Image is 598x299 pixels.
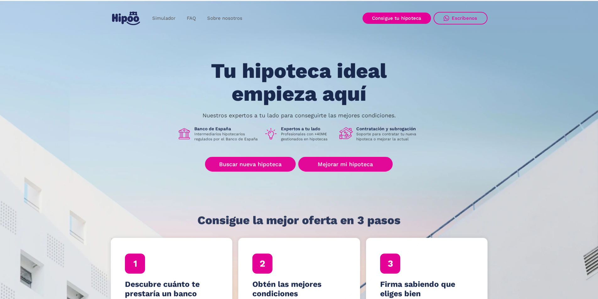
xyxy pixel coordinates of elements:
h4: Obtén las mejores condiciones [252,280,346,298]
p: Intermediarios hipotecarios regulados por el Banco de España [194,132,259,142]
a: Sobre nosotros [202,12,248,24]
a: Consigue tu hipoteca [363,13,431,24]
p: Profesionales con +40M€ gestionados en hipotecas [281,132,334,142]
h1: Expertos a tu lado [281,126,334,132]
p: Nuestros expertos a tu lado para conseguirte las mejores condiciones. [202,113,396,118]
a: home [111,9,142,28]
h1: Contratación y subrogación [356,126,421,132]
a: Buscar nueva hipoteca [205,157,296,172]
h1: Consigue la mejor oferta en 3 pasos [197,214,401,227]
p: Soporte para contratar tu nueva hipoteca o mejorar la actual [356,132,421,142]
h1: Tu hipoteca ideal empieza aquí [180,60,418,105]
h4: Descubre cuánto te prestaría un banco [125,280,218,298]
h4: Firma sabiendo que eliges bien [380,280,473,298]
a: Escríbenos [434,12,488,24]
a: FAQ [181,12,202,24]
a: Mejorar mi hipoteca [298,157,393,172]
h1: Banco de España [194,126,259,132]
div: Escríbenos [452,15,477,21]
a: Simulador [147,12,181,24]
